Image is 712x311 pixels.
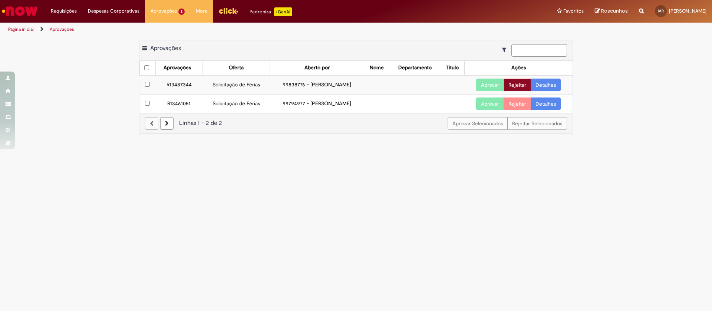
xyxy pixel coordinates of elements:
[270,75,364,94] td: 99838776 - [PERSON_NAME]
[502,47,510,52] i: Mostrar filtros para: Suas Solicitações
[476,97,504,110] button: Aprovar
[155,61,202,75] th: Aprovações
[476,79,504,91] button: Aprovar
[1,4,39,19] img: ServiceNow
[601,7,628,14] span: Rascunhos
[202,75,270,94] td: Solicitação de Férias
[531,97,561,110] a: Detalhes
[504,79,531,91] button: Rejeitar
[8,26,34,32] a: Página inicial
[250,7,292,16] div: Padroniza
[145,119,567,128] div: Linhas 1 − 2 de 2
[595,8,628,15] a: Rascunhos
[304,64,330,72] div: Aberto por
[563,7,584,15] span: Favoritos
[150,44,181,52] span: Aprovações
[270,94,364,113] td: 99794977 - [PERSON_NAME]
[51,7,77,15] span: Requisições
[155,94,202,113] td: R13461051
[155,75,202,94] td: R13487344
[178,9,185,15] span: 2
[370,64,384,72] div: Nome
[274,7,292,16] p: +GenAi
[6,23,469,36] ul: Trilhas de página
[151,7,177,15] span: Aprovações
[398,64,432,72] div: Departamento
[504,97,531,110] button: Rejeitar
[229,64,244,72] div: Oferta
[511,64,526,72] div: Ações
[196,7,207,15] span: More
[218,5,238,16] img: click_logo_yellow_360x200.png
[531,79,561,91] a: Detalhes
[669,8,706,14] span: [PERSON_NAME]
[658,9,664,13] span: MR
[164,64,191,72] div: Aprovações
[446,64,459,72] div: Título
[88,7,139,15] span: Despesas Corporativas
[202,94,270,113] td: Solicitação de Férias
[50,26,74,32] a: Aprovações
